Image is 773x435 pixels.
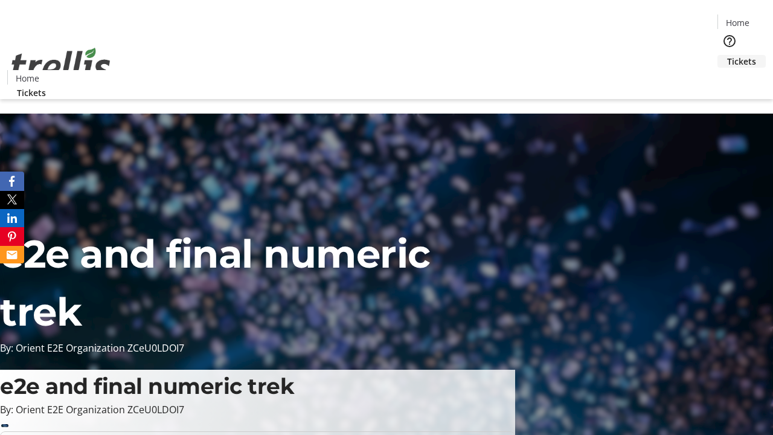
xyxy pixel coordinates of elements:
[17,86,46,99] span: Tickets
[8,72,47,85] a: Home
[718,16,757,29] a: Home
[717,55,766,68] a: Tickets
[717,29,742,53] button: Help
[7,34,115,95] img: Orient E2E Organization ZCeU0LDOI7's Logo
[726,16,749,29] span: Home
[16,72,39,85] span: Home
[717,68,742,92] button: Cart
[727,55,756,68] span: Tickets
[7,86,56,99] a: Tickets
